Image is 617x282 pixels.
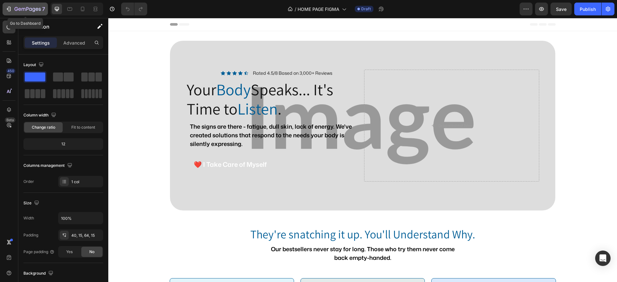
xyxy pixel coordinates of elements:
[42,5,45,13] p: 7
[23,249,55,255] div: Page padding
[25,140,102,149] div: 12
[89,249,94,255] span: No
[129,80,169,101] span: Listen
[23,232,38,238] div: Padding
[78,209,431,224] h2: They're snatching it up. You'll Understand Why.
[361,6,371,12] span: Draft
[163,227,346,244] strong: Our bestsellers never stay for long. Those who try them never come back empty-handed.
[23,269,55,278] div: Background
[23,215,34,221] div: Width
[145,52,224,58] p: Rated 4.5/8 Based on 3,000+ Reviews
[71,179,102,185] div: 1 col
[5,117,15,123] div: Beta
[121,3,147,15] div: Undo/Redo
[108,18,617,282] iframe: Design area
[23,179,34,184] div: Order
[23,161,74,170] div: Columns management
[574,3,601,15] button: Publish
[63,39,85,46] p: Advanced
[23,111,58,120] div: Column width
[66,249,73,255] span: Yes
[78,61,253,101] h2: Your Speaks... It's Time to .
[23,199,40,208] div: Size
[82,104,244,130] strong: The signs are there - fatigue, dull skin, lack of energy. We've created solutions that respond to...
[31,23,84,30] p: Section
[556,6,567,12] span: Save
[580,6,596,13] div: Publish
[330,105,364,110] div: Drop element here
[298,6,339,13] span: HOME PAGE FIGMA
[550,3,572,15] button: Save
[23,61,45,69] div: Layout
[595,251,611,266] div: Open Intercom Messenger
[78,137,166,156] button: <p>❤️ I Take Care of Myself</p>
[6,68,15,73] div: 450
[85,141,158,152] p: ❤️ I Take Care of Myself
[71,233,102,238] div: 40, 15, 64, 15
[71,124,95,130] span: Fit to content
[3,3,48,15] button: 7
[32,39,50,46] p: Settings
[295,6,296,13] span: /
[58,212,103,224] input: Auto
[32,124,55,130] span: Change ratio
[108,61,142,82] span: Body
